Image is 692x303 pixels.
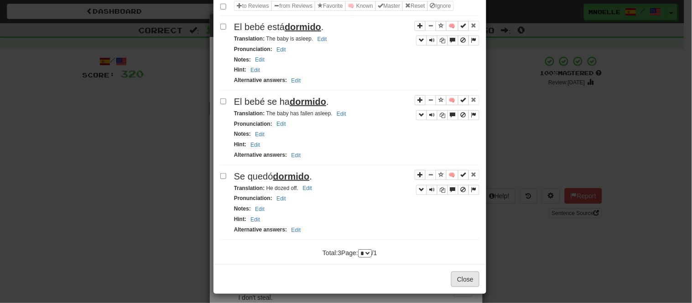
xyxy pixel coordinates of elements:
button: Edit [300,183,315,193]
div: Sentence controls [416,185,479,195]
div: Total: 3 Page: / 1 [304,245,395,257]
button: 🧠 [446,95,458,105]
button: Close [451,272,479,287]
strong: Pronunciation : [234,46,272,52]
button: Edit [289,150,304,160]
strong: Notes : [234,131,251,137]
div: Sentence controls [416,36,479,46]
button: Edit [248,215,263,225]
strong: Translation : [234,110,265,117]
strong: Notes : [234,205,251,212]
strong: Hint : [234,141,246,148]
strong: Pronunciation : [234,121,272,127]
strong: Hint : [234,67,246,73]
button: Edit [274,194,289,204]
small: The baby is asleep. [234,36,330,42]
button: Edit [252,129,267,139]
strong: Hint : [234,216,246,222]
u: dormido [273,171,310,181]
div: Sentence controls [415,95,479,120]
strong: Notes : [234,56,251,63]
div: Sentence controls [416,110,479,120]
div: Sentence controls [415,21,479,46]
div: Sentence controls [415,170,479,195]
u: dormido [285,22,321,32]
strong: Alternative answers : [234,77,287,83]
strong: Pronunciation : [234,195,272,201]
strong: Alternative answers : [234,152,287,158]
button: Edit [248,65,263,75]
span: El bebé se ha . [234,97,329,107]
button: Edit [315,34,330,44]
button: from Reviews [271,1,316,11]
button: Ignore [427,1,454,11]
button: 🧠 [446,170,458,180]
div: Sentence options [234,1,454,11]
strong: Translation : [234,185,265,191]
button: 🧠 [446,21,458,31]
button: to Reviews [234,1,272,11]
button: Edit [289,76,304,86]
strong: Alternative answers : [234,226,287,233]
button: Edit [274,119,289,129]
u: dormido [290,97,326,107]
button: 🧠 Known [345,1,376,11]
button: Reset [402,1,427,11]
button: Edit [252,204,267,214]
small: He dozed off. [234,185,315,191]
button: Edit [248,140,263,150]
button: Edit [274,45,289,55]
button: Edit [334,109,349,119]
small: The baby has fallen asleep. [234,110,349,117]
button: Edit [289,225,304,235]
button: Master [375,1,403,11]
span: El bebé está . [234,22,324,32]
button: Edit [252,55,267,65]
strong: Translation : [234,36,265,42]
button: Favorite [315,1,345,11]
span: Se quedó . [234,171,312,181]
